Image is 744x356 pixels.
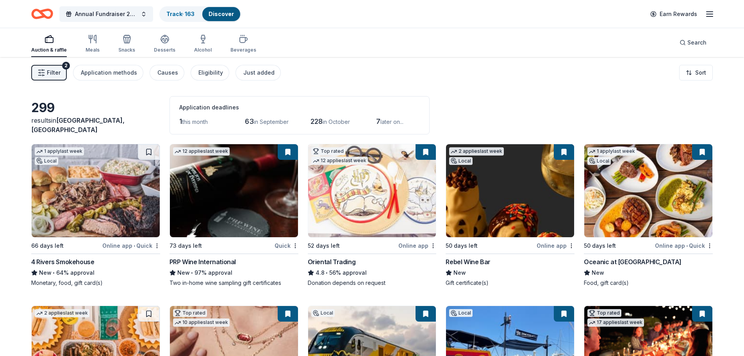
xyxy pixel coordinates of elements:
div: Local [35,157,58,165]
div: Online app [398,241,436,250]
button: Sort [679,65,713,81]
button: Causes [150,65,184,81]
a: Image for PRP Wine International12 applieslast week73 days leftQuickPRP Wine InternationalNew•97%... [169,144,298,287]
div: Application methods [81,68,137,77]
div: Local [449,157,473,165]
span: 228 [310,117,323,125]
a: Image for Oriental TradingTop rated12 applieslast week52 days leftOnline appOriental Trading4.8•5... [308,144,437,287]
div: 2 [62,62,70,70]
div: Eligibility [198,68,223,77]
div: 66 days left [31,241,64,250]
span: [GEOGRAPHIC_DATA], [GEOGRAPHIC_DATA] [31,116,125,134]
div: Top rated [311,147,345,155]
span: Filter [47,68,61,77]
button: Alcohol [194,31,212,57]
div: Causes [157,68,178,77]
div: 97% approval [169,268,298,277]
div: PRP Wine International [169,257,236,267]
a: Track· 163 [166,11,194,17]
div: results [31,116,160,134]
div: Just added [243,68,275,77]
div: 73 days left [169,241,202,250]
div: 2 applies last week [449,147,504,156]
span: 1 [179,117,182,125]
span: • [191,270,193,276]
div: Top rated [587,309,621,317]
a: Discover [209,11,234,17]
span: 7 [376,117,380,125]
span: 63 [245,117,254,125]
div: Oriental Trading [308,257,356,267]
div: Beverages [230,47,256,53]
img: Image for Rebel Wine Bar [446,144,574,237]
div: Monetary, food, gift card(s) [31,279,160,287]
button: Desserts [154,31,175,57]
div: Online app Quick [102,241,160,250]
span: in [31,116,125,134]
img: Image for Oceanic at Pompano Beach [584,144,712,237]
div: Snacks [118,47,135,53]
button: Search [673,35,713,50]
div: 64% approval [31,268,160,277]
div: Food, gift card(s) [584,279,713,287]
div: Online app [537,241,575,250]
a: Image for Oceanic at Pompano Beach1 applylast weekLocal50 days leftOnline app•QuickOceanic at [GE... [584,144,713,287]
span: in October [323,118,350,125]
div: Application deadlines [179,103,420,112]
div: Auction & raffle [31,47,67,53]
div: 2 applies last week [35,309,89,317]
div: 56% approval [308,268,437,277]
span: in September [254,118,289,125]
button: Just added [236,65,281,81]
button: Auction & raffle [31,31,67,57]
div: 50 days left [446,241,478,250]
span: 4.8 [316,268,325,277]
span: New [453,268,466,277]
button: Snacks [118,31,135,57]
a: Image for 4 Rivers Smokehouse1 applylast weekLocal66 days leftOnline app•Quick4 Rivers Smokehouse... [31,144,160,287]
span: Sort [695,68,706,77]
div: Meals [86,47,100,53]
span: Search [687,38,707,47]
div: Gift certificate(s) [446,279,575,287]
span: later on... [380,118,403,125]
button: Beverages [230,31,256,57]
div: Rebel Wine Bar [446,257,490,267]
div: Local [449,309,473,317]
div: 50 days left [584,241,616,250]
div: 1 apply last week [35,147,84,156]
span: Annual Fundraiser 2025 [75,9,137,19]
div: Two in-home wine sampling gift certificates [169,279,298,287]
span: • [134,243,135,249]
a: Image for Rebel Wine Bar2 applieslast weekLocal50 days leftOnline appRebel Wine BarNewGift certif... [446,144,575,287]
span: • [326,270,328,276]
img: Image for 4 Rivers Smokehouse [32,144,160,237]
div: Desserts [154,47,175,53]
button: Annual Fundraiser 2025 [59,6,153,22]
div: Local [587,157,611,165]
div: Quick [275,241,298,250]
div: Local [311,309,335,317]
a: Home [31,5,53,23]
span: New [592,268,604,277]
div: 4 Rivers Smokehouse [31,257,94,267]
button: Track· 163Discover [159,6,241,22]
div: 10 applies last week [173,318,230,327]
img: Image for PRP Wine International [170,144,298,237]
div: Oceanic at [GEOGRAPHIC_DATA] [584,257,682,267]
button: Meals [86,31,100,57]
div: 17 applies last week [587,318,644,327]
div: 299 [31,100,160,116]
div: Top rated [173,309,207,317]
div: 52 days left [308,241,340,250]
div: Donation depends on request [308,279,437,287]
img: Image for Oriental Trading [308,144,436,237]
button: Application methods [73,65,143,81]
span: New [177,268,190,277]
span: • [53,270,55,276]
div: 12 applies last week [311,157,368,165]
a: Earn Rewards [646,7,702,21]
span: New [39,268,52,277]
div: 12 applies last week [173,147,230,156]
div: 1 apply last week [587,147,637,156]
